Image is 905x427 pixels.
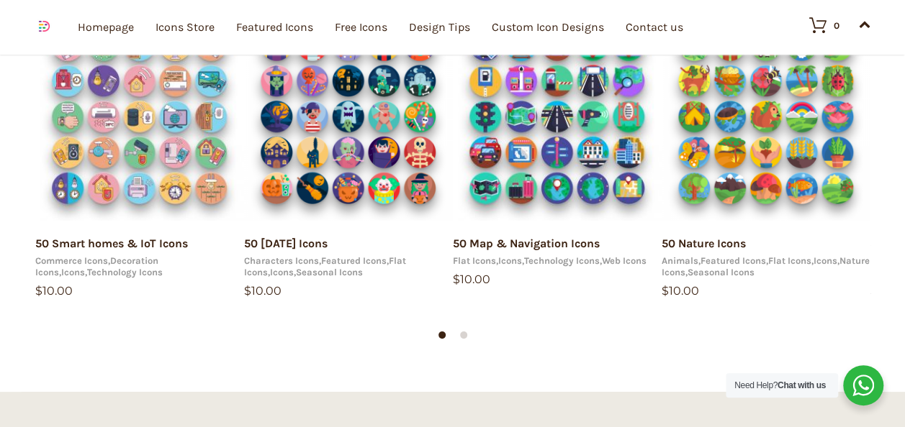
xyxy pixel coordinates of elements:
[244,255,453,278] div: , , , ,
[662,255,698,266] a: Animals
[453,255,496,266] a: Flat Icons
[662,284,669,298] span: $
[35,237,188,250] a: 50 Smart homes & IoT Icons
[795,17,839,34] a: 0
[778,380,826,390] strong: Chat with us
[453,255,662,267] div: , , ,
[453,272,460,286] span: $
[35,284,42,298] span: $
[35,255,158,277] a: Decoration Icons
[35,255,108,266] a: Commerce Icons
[734,380,826,390] span: Need Help?
[498,255,522,266] a: Icons
[688,267,755,277] a: Seasonal Icons
[35,255,244,278] div: , , ,
[61,267,85,277] a: Icons
[524,255,600,266] a: Technology Icons
[834,21,839,30] div: 0
[35,284,73,298] bdi: 10.00
[453,272,490,286] bdi: 10.00
[768,255,811,266] a: Flat Icons
[87,267,163,277] a: Technology Icons
[244,284,282,298] bdi: 10.00
[662,255,870,278] div: , , , , ,
[701,255,766,266] a: Featured Icons
[244,237,328,250] a: 50 [DATE] Icons
[453,237,600,250] a: 50 Map & Navigation Icons
[662,237,746,250] a: 50 Nature Icons
[602,255,647,266] a: Web Icons
[244,255,406,277] a: Flat Icons
[814,255,837,266] a: Icons
[662,255,870,277] a: Nature Icons
[662,284,699,298] bdi: 10.00
[270,267,294,277] a: Icons
[296,267,363,277] a: Seasonal Icons
[321,255,387,266] a: Featured Icons
[244,284,251,298] span: $
[244,255,319,266] a: Characters Icons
